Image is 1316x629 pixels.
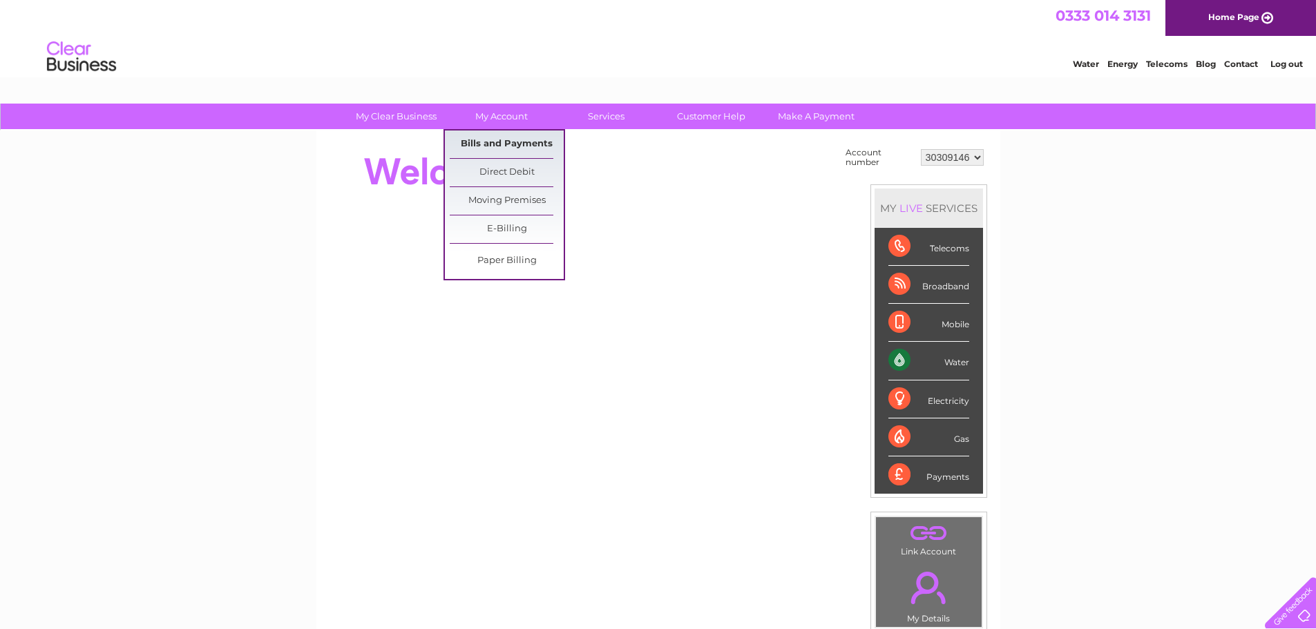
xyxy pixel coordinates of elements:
td: My Details [875,560,982,628]
div: Gas [888,418,969,456]
a: Contact [1224,59,1258,69]
a: Telecoms [1146,59,1188,69]
div: MY SERVICES [875,188,983,228]
div: Clear Business is a trading name of Verastar Limited (registered in [GEOGRAPHIC_DATA] No. 3667643... [332,8,985,67]
a: 0333 014 3131 [1056,7,1151,24]
a: Direct Debit [450,159,564,186]
a: Energy [1107,59,1138,69]
a: . [879,563,978,612]
a: Services [549,104,663,129]
a: Paper Billing [450,247,564,275]
td: Link Account [875,516,982,560]
a: E-Billing [450,215,564,243]
div: Telecoms [888,228,969,266]
div: Water [888,342,969,380]
a: Log out [1270,59,1303,69]
a: Blog [1196,59,1216,69]
img: logo.png [46,36,117,78]
div: Broadband [888,266,969,304]
a: Customer Help [654,104,768,129]
a: Water [1073,59,1099,69]
a: My Clear Business [339,104,453,129]
div: Mobile [888,304,969,342]
a: Bills and Payments [450,130,564,158]
a: . [879,521,978,545]
a: My Account [444,104,558,129]
td: Account number [842,144,917,171]
div: LIVE [897,202,926,215]
a: Moving Premises [450,187,564,215]
div: Electricity [888,380,969,418]
div: Payments [888,456,969,494]
a: Make A Payment [759,104,873,129]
